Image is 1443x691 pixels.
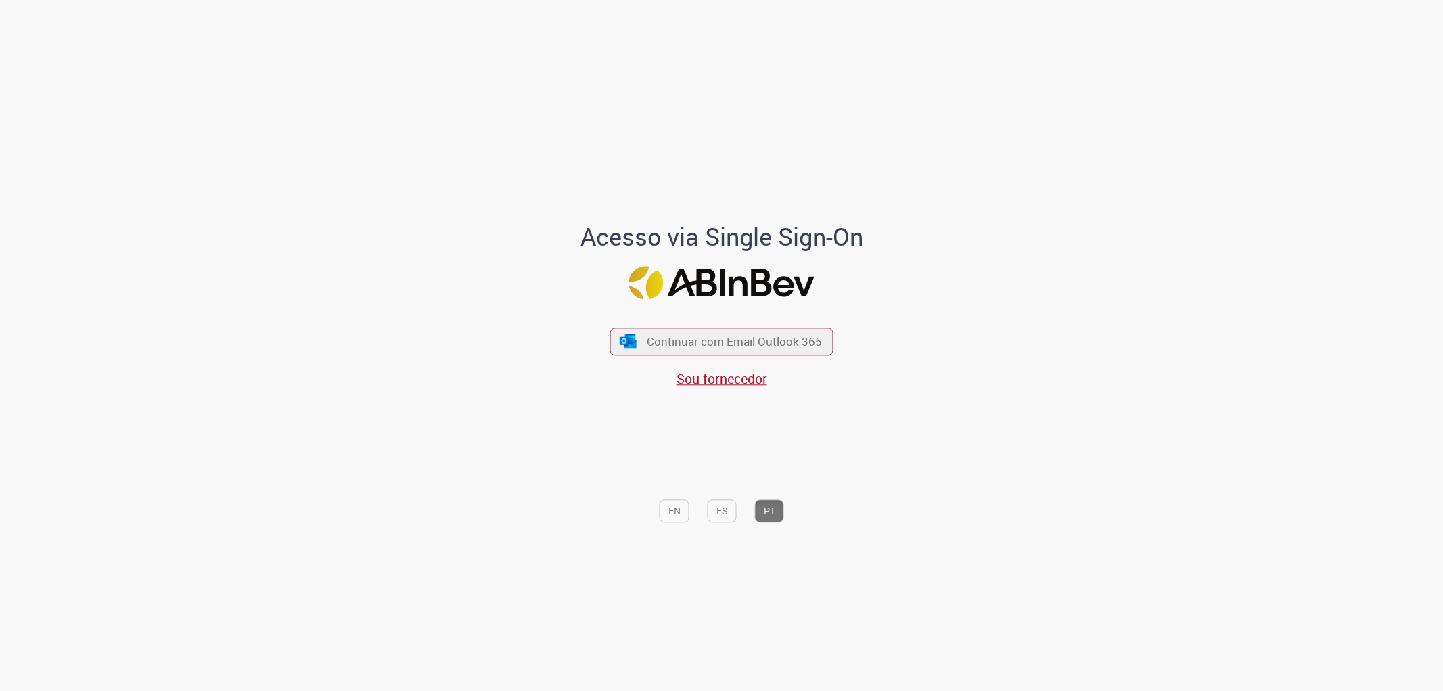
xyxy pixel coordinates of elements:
img: Logo ABInBev [629,267,815,300]
img: ícone Azure/Microsoft 360 [618,334,637,348]
button: ES [708,499,737,522]
h1: Acesso via Single Sign-On [534,223,909,250]
button: ícone Azure/Microsoft 360 Continuar com Email Outlook 365 [610,328,833,355]
span: Continuar com Email Outlook 365 [647,334,822,349]
button: EN [660,499,689,522]
a: Sou fornecedor [677,370,767,388]
button: PT [755,499,784,522]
